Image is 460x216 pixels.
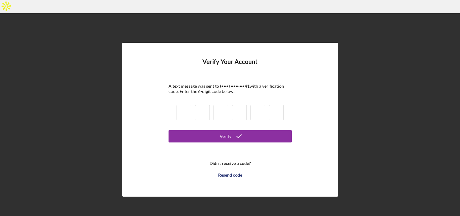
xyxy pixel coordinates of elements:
button: Resend code [169,169,292,181]
b: Didn't receive a code? [210,161,251,166]
button: Verify [169,130,292,142]
div: Verify [220,130,231,142]
div: A text message was sent to (•••) •••-•• 41 with a verification code. Enter the 6-digit code below. [169,84,292,94]
div: Resend code [218,169,242,181]
h4: Verify Your Account [202,58,258,74]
